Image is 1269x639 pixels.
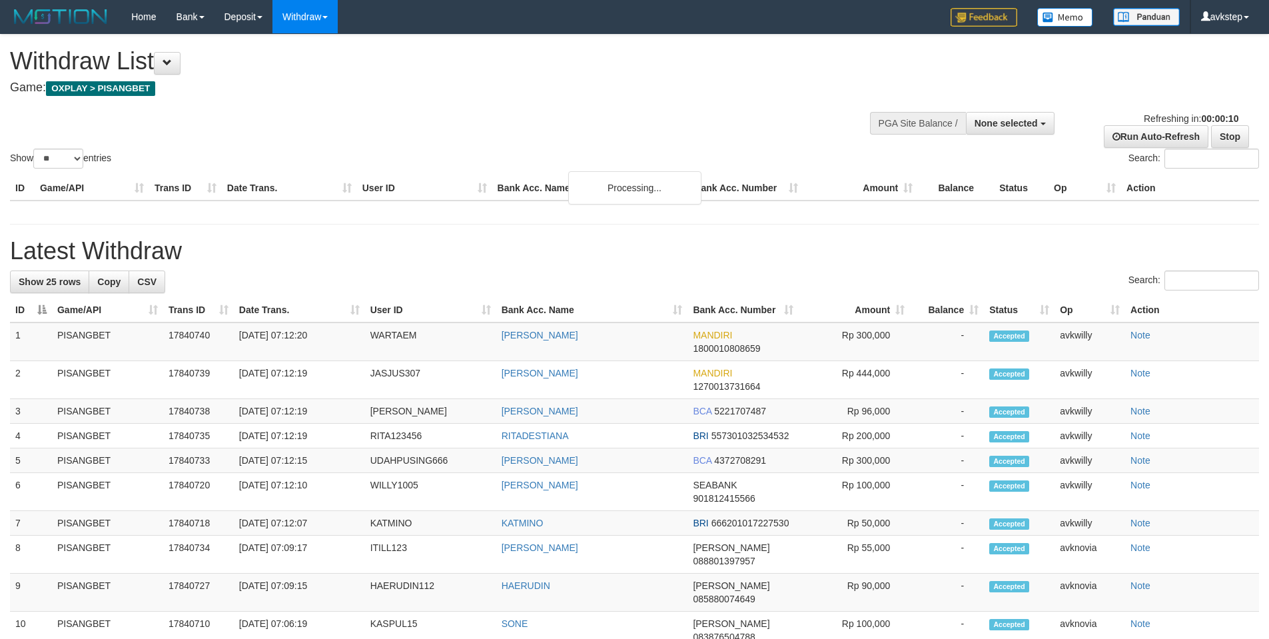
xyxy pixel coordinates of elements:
td: 17840727 [163,574,234,612]
span: Copy 666201017227530 to clipboard [711,518,789,528]
img: Button%20Memo.svg [1037,8,1093,27]
a: Note [1130,480,1150,490]
a: [PERSON_NAME] [502,406,578,416]
span: SEABANK [693,480,737,490]
span: BCA [693,455,711,466]
td: - [910,448,984,473]
input: Search: [1164,271,1259,291]
td: PISANGBET [52,473,163,511]
a: Note [1130,330,1150,340]
select: Showentries [33,149,83,169]
span: Copy 085880074649 to clipboard [693,594,755,604]
th: Date Trans.: activate to sort column ascending [234,298,365,322]
a: SONE [502,618,528,629]
a: Note [1130,618,1150,629]
td: 17840720 [163,473,234,511]
th: Action [1121,176,1259,201]
td: HAERUDIN112 [365,574,496,612]
label: Search: [1128,149,1259,169]
td: Rp 444,000 [799,361,910,399]
span: Copy 088801397957 to clipboard [693,556,755,566]
td: 17840733 [163,448,234,473]
span: MANDIRI [693,330,732,340]
td: 6 [10,473,52,511]
span: Copy 557301032534532 to clipboard [711,430,789,441]
th: Bank Acc. Number [689,176,803,201]
td: [DATE] 07:12:19 [234,399,365,424]
span: Accepted [989,619,1029,630]
span: Copy [97,277,121,287]
td: PISANGBET [52,424,163,448]
div: Processing... [568,171,701,205]
span: None selected [975,118,1038,129]
td: avkwilly [1055,322,1125,361]
td: [DATE] 07:09:15 [234,574,365,612]
td: WILLY1005 [365,473,496,511]
th: Balance [918,176,994,201]
img: panduan.png [1113,8,1180,26]
td: Rp 90,000 [799,574,910,612]
a: [PERSON_NAME] [502,542,578,553]
td: avkwilly [1055,473,1125,511]
td: - [910,322,984,361]
th: Status [994,176,1049,201]
a: Note [1130,518,1150,528]
td: 9 [10,574,52,612]
th: User ID [357,176,492,201]
td: Rp 50,000 [799,511,910,536]
td: 4 [10,424,52,448]
td: [DATE] 07:12:15 [234,448,365,473]
td: PISANGBET [52,361,163,399]
button: None selected [966,112,1055,135]
h1: Latest Withdraw [10,238,1259,265]
td: PISANGBET [52,511,163,536]
td: 17840738 [163,399,234,424]
span: OXPLAY > PISANGBET [46,81,155,96]
td: - [910,424,984,448]
a: KATMINO [502,518,544,528]
span: Copy 1800010808659 to clipboard [693,343,760,354]
td: [DATE] 07:12:10 [234,473,365,511]
a: Note [1130,542,1150,553]
span: BRI [693,430,708,441]
a: [PERSON_NAME] [502,480,578,490]
td: KATMINO [365,511,496,536]
span: Accepted [989,518,1029,530]
th: Balance: activate to sort column ascending [910,298,984,322]
span: MANDIRI [693,368,732,378]
a: Note [1130,406,1150,416]
th: Action [1125,298,1259,322]
td: 17840734 [163,536,234,574]
th: Game/API: activate to sort column ascending [52,298,163,322]
td: PISANGBET [52,536,163,574]
th: ID [10,176,35,201]
td: avknovia [1055,574,1125,612]
img: MOTION_logo.png [10,7,111,27]
td: 2 [10,361,52,399]
td: - [910,473,984,511]
th: Op [1049,176,1121,201]
span: Accepted [989,330,1029,342]
th: Bank Acc. Name: activate to sort column ascending [496,298,688,322]
div: PGA Site Balance / [870,112,966,135]
td: ITILL123 [365,536,496,574]
a: Stop [1211,125,1249,148]
th: Op: activate to sort column ascending [1055,298,1125,322]
span: Copy 4372708291 to clipboard [714,455,766,466]
td: - [910,574,984,612]
a: Note [1130,455,1150,466]
span: Accepted [989,456,1029,467]
a: Run Auto-Refresh [1104,125,1208,148]
span: Copy 1270013731664 to clipboard [693,381,760,392]
td: avkwilly [1055,361,1125,399]
a: Note [1130,430,1150,441]
a: Copy [89,271,129,293]
span: Accepted [989,406,1029,418]
td: - [910,536,984,574]
td: 5 [10,448,52,473]
th: Trans ID: activate to sort column ascending [163,298,234,322]
td: 17840735 [163,424,234,448]
td: PISANGBET [52,322,163,361]
td: Rp 300,000 [799,448,910,473]
td: - [910,511,984,536]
